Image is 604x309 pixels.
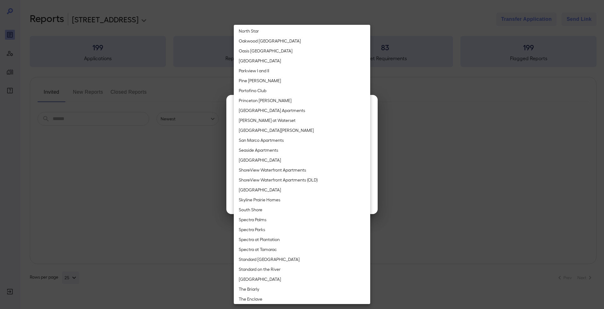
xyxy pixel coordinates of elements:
[234,284,370,294] li: The Briarly
[234,145,370,155] li: Seaside Apartments
[234,56,370,66] li: [GEOGRAPHIC_DATA]
[234,205,370,215] li: South Shore
[234,244,370,254] li: Spectra at Tamarac
[234,46,370,56] li: Oasis [GEOGRAPHIC_DATA]
[234,175,370,185] li: ShoreView Waterfront Apartments (OLD)
[234,135,370,145] li: San Marco Apartments
[234,115,370,125] li: [PERSON_NAME] at Waterset
[234,294,370,304] li: The Enclave
[234,76,370,86] li: Pine [PERSON_NAME]
[234,185,370,195] li: [GEOGRAPHIC_DATA]
[234,26,370,36] li: North Star
[234,225,370,235] li: Spectra Parks
[234,105,370,115] li: [GEOGRAPHIC_DATA] Apartments
[234,125,370,135] li: [GEOGRAPHIC_DATA][PERSON_NAME]
[234,155,370,165] li: [GEOGRAPHIC_DATA]
[234,66,370,76] li: Parkview I and II
[234,195,370,205] li: Skyline Prairie Homes
[234,96,370,105] li: Princeton [PERSON_NAME]
[234,264,370,274] li: Standard on the River
[234,36,370,46] li: Oakwood [GEOGRAPHIC_DATA]
[234,86,370,96] li: Portofino Club
[234,215,370,225] li: Spectra Palms
[234,165,370,175] li: ShoreView Waterfront Apartments
[234,254,370,264] li: Standard [GEOGRAPHIC_DATA]
[234,274,370,284] li: [GEOGRAPHIC_DATA]
[234,235,370,244] li: Spectra at Plantation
